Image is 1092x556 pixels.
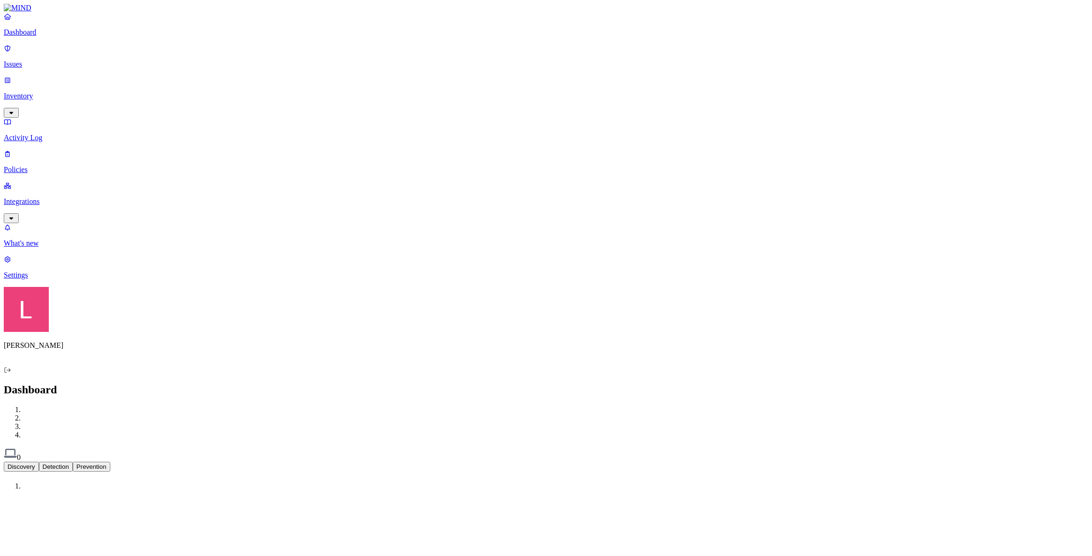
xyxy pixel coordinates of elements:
a: MIND [4,4,1088,12]
a: Activity Log [4,118,1088,142]
button: Prevention [73,462,110,472]
a: Issues [4,44,1088,68]
p: [PERSON_NAME] [4,341,1088,350]
button: Discovery [4,462,39,472]
p: Settings [4,271,1088,279]
a: Inventory [4,76,1088,116]
span: 0 [17,453,21,461]
p: Inventory [4,92,1088,100]
p: Dashboard [4,28,1088,37]
a: Dashboard [4,12,1088,37]
img: Landen Brown [4,287,49,332]
p: Integrations [4,197,1088,206]
a: Policies [4,150,1088,174]
img: MIND [4,4,31,12]
a: Integrations [4,181,1088,222]
p: Activity Log [4,134,1088,142]
h2: Dashboard [4,383,1088,396]
button: Detection [39,462,73,472]
p: What's new [4,239,1088,248]
p: Policies [4,165,1088,174]
img: svg%3e [4,447,17,460]
p: Issues [4,60,1088,68]
a: Settings [4,255,1088,279]
a: What's new [4,223,1088,248]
